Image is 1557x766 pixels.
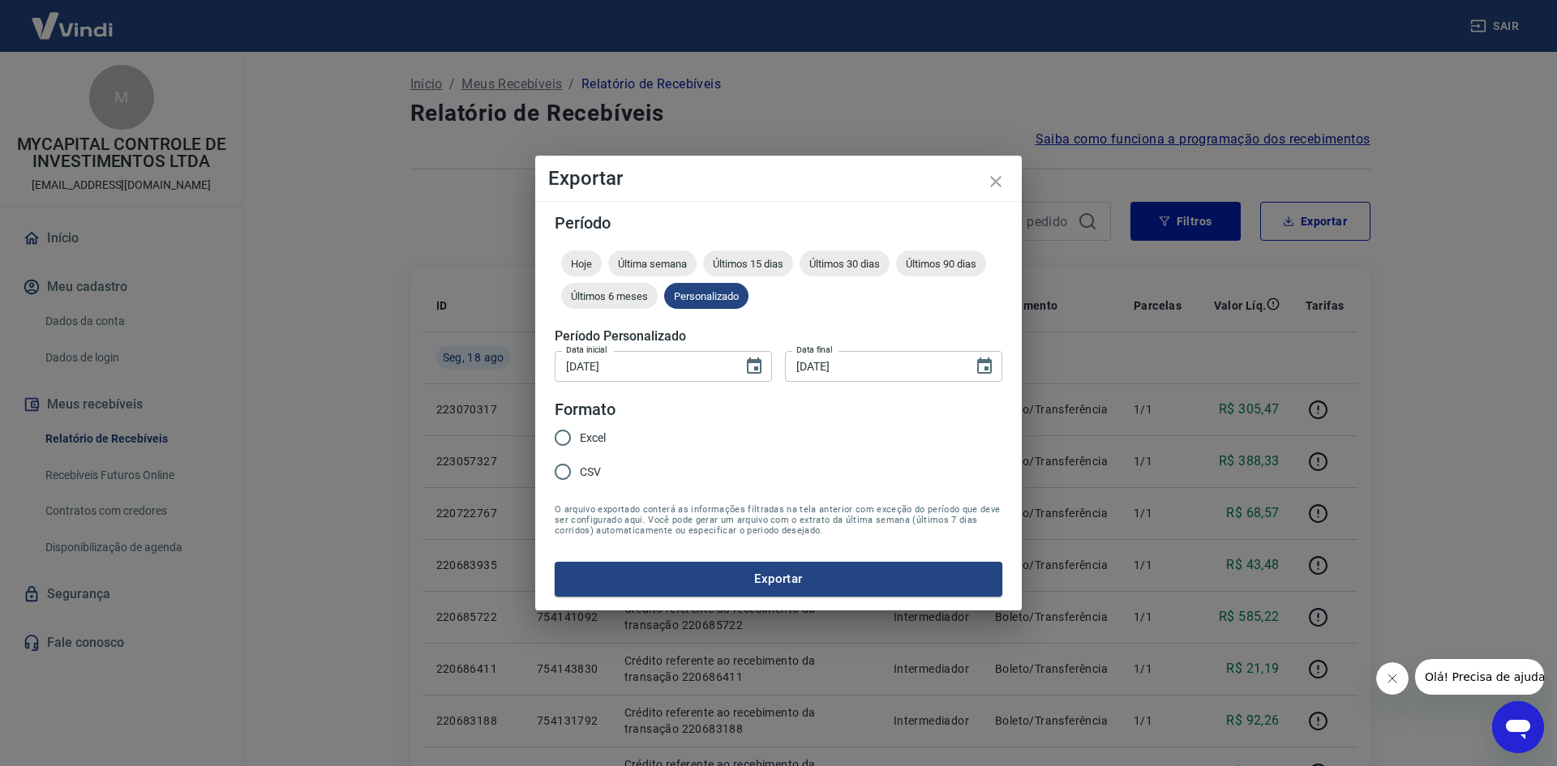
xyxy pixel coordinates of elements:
[703,258,793,270] span: Últimos 15 dias
[555,328,1002,344] h5: Período Personalizado
[800,258,890,270] span: Últimos 30 dias
[785,351,962,381] input: DD/MM/YYYY
[968,350,1001,383] button: Choose date, selected date is 18 de ago de 2025
[896,250,986,276] div: Últimos 90 dias
[1376,662,1409,695] iframe: Fechar mensagem
[738,350,770,383] button: Choose date, selected date is 16 de ago de 2025
[796,344,833,356] label: Data final
[896,258,986,270] span: Últimos 90 dias
[561,290,658,302] span: Últimos 6 meses
[10,11,136,24] span: Olá! Precisa de ajuda?
[548,169,1009,188] h4: Exportar
[1415,659,1544,695] iframe: Mensagem da empresa
[1492,701,1544,753] iframe: Botão para abrir a janela de mensagens
[561,250,602,276] div: Hoje
[608,250,697,276] div: Última semana
[800,250,890,276] div: Últimos 30 dias
[664,283,748,309] div: Personalizado
[580,430,606,447] span: Excel
[976,162,1015,201] button: close
[664,290,748,302] span: Personalizado
[608,258,697,270] span: Última semana
[555,351,731,381] input: DD/MM/YYYY
[580,464,601,481] span: CSV
[555,398,616,422] legend: Formato
[561,283,658,309] div: Últimos 6 meses
[561,258,602,270] span: Hoje
[566,344,607,356] label: Data inicial
[555,504,1002,536] span: O arquivo exportado conterá as informações filtradas na tela anterior com exceção do período que ...
[703,250,793,276] div: Últimos 15 dias
[555,215,1002,231] h5: Período
[555,562,1002,596] button: Exportar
